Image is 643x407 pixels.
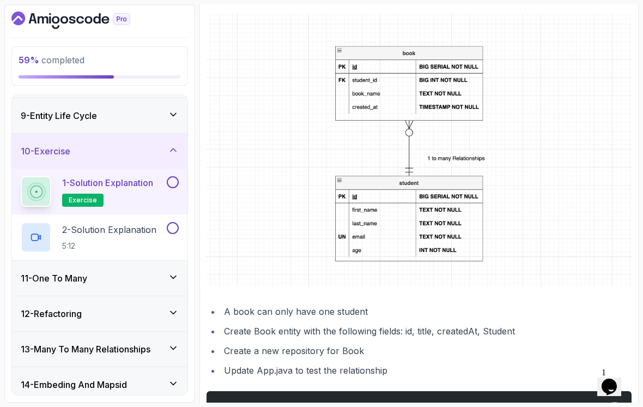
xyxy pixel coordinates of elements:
[21,176,179,207] button: 1-Solution Explanationexercise
[221,343,632,358] li: Create a new repository for Book
[21,145,70,158] h3: 10 - Exercise
[19,55,39,65] span: 59 %
[21,222,179,253] button: 2-Solution Explanation5:12
[207,14,632,286] img: Exercise
[21,307,82,320] h3: 12 - Refactoring
[21,378,127,391] h3: 14 - Embeding And Mapsid
[11,11,155,29] a: Dashboard
[12,296,187,331] button: 12-Refactoring
[62,241,156,252] p: 5:12
[12,134,187,169] button: 10-Exercise
[62,176,153,189] p: 1 - Solution Explanation
[597,363,632,396] iframe: chat widget
[12,367,187,402] button: 14-Embeding And Mapsid
[62,223,156,236] p: 2 - Solution Explanation
[21,272,87,285] h3: 11 - One To Many
[21,343,150,356] h3: 13 - Many To Many Relationships
[221,304,632,319] li: A book can only have one student
[21,109,97,122] h3: 9 - Entity Life Cycle
[12,98,187,133] button: 9-Entity Life Cycle
[69,196,97,205] span: exercise
[12,332,187,367] button: 13-Many To Many Relationships
[12,261,187,296] button: 11-One To Many
[221,324,632,339] li: Create Book entity with the following fields: id, title, createdAt, Student
[221,363,632,378] li: Update App.java to test the relationship
[19,55,84,65] span: completed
